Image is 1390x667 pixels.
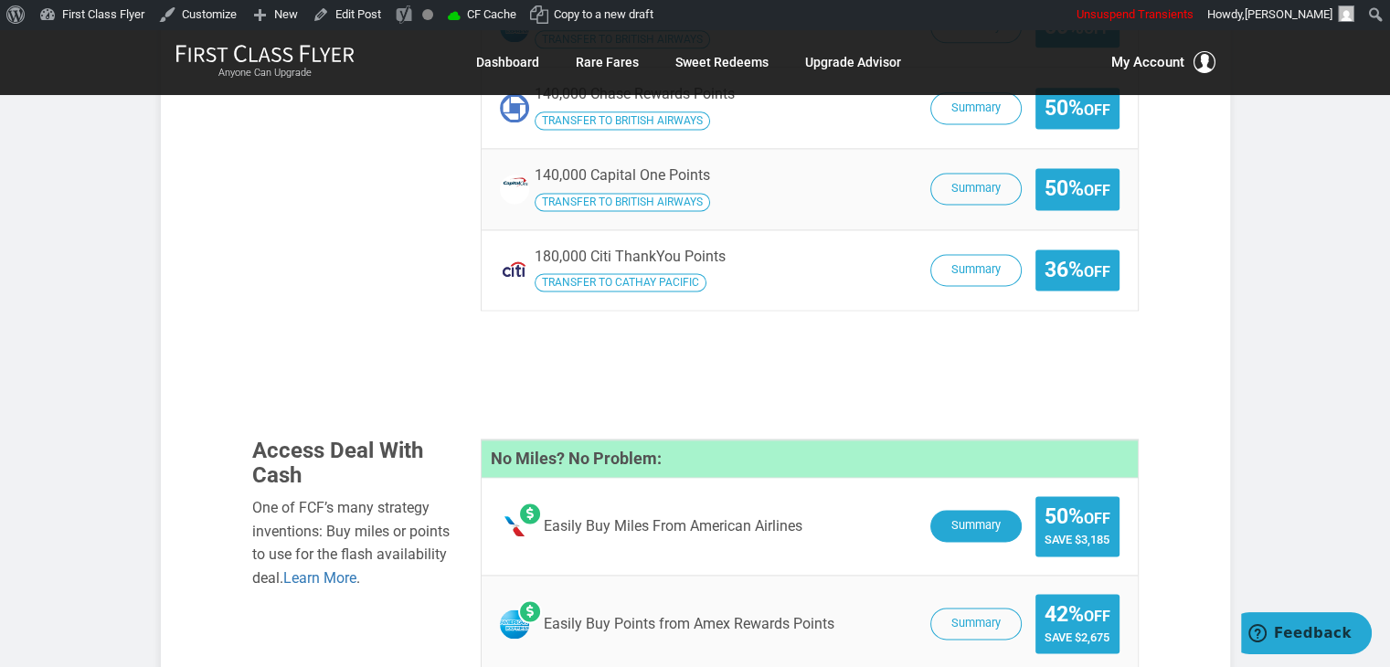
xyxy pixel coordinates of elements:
[1045,505,1110,528] span: 50%
[1045,97,1110,120] span: 50%
[535,193,710,211] span: Transfer your Capital One Points to British Airways
[930,92,1022,124] button: Summary
[675,46,769,79] a: Sweet Redeems
[535,248,726,265] span: 180,000 Citi ThankYou Points
[930,254,1022,286] button: Summary
[1111,51,1184,73] span: My Account
[576,46,639,79] a: Rare Fares
[1111,51,1215,73] button: My Account
[1045,259,1110,281] span: 36%
[1045,630,1110,644] span: Save $2,675
[252,439,453,487] h3: Access Deal With Cash
[1045,533,1110,546] span: Save $3,185
[544,616,834,632] span: Easily Buy Points from Amex Rewards Points
[1084,101,1110,119] small: Off
[805,46,901,79] a: Upgrade Advisor
[1084,608,1110,625] small: Off
[482,439,1138,478] h4: No Miles? No Problem:
[1077,7,1194,21] span: Unsuspend Transients
[175,67,355,79] small: Anyone Can Upgrade
[476,46,539,79] a: Dashboard
[175,44,355,63] img: First Class Flyer
[252,496,453,589] div: One of FCF’s many strategy inventions: Buy miles or points to use for the flash availability deal. .
[930,510,1022,542] button: Summary
[535,273,706,291] span: Transfer your Citi ThankYou Points to Cathay Pacific
[1084,510,1110,527] small: Off
[1241,612,1372,658] iframe: Opens a widget where you can find more information
[535,111,710,130] span: Transfer your Chase Rewards Points to British Airways
[930,608,1022,640] button: Summary
[1045,603,1110,626] span: 42%
[535,166,710,184] span: 140,000 Capital One Points
[1084,263,1110,281] small: Off
[930,173,1022,205] button: Summary
[1084,182,1110,199] small: Off
[1245,7,1332,21] span: [PERSON_NAME]
[544,518,802,535] span: Easily Buy Miles From American Airlines
[1045,177,1110,200] span: 50%
[283,569,356,587] a: Learn More
[175,44,355,80] a: First Class FlyerAnyone Can Upgrade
